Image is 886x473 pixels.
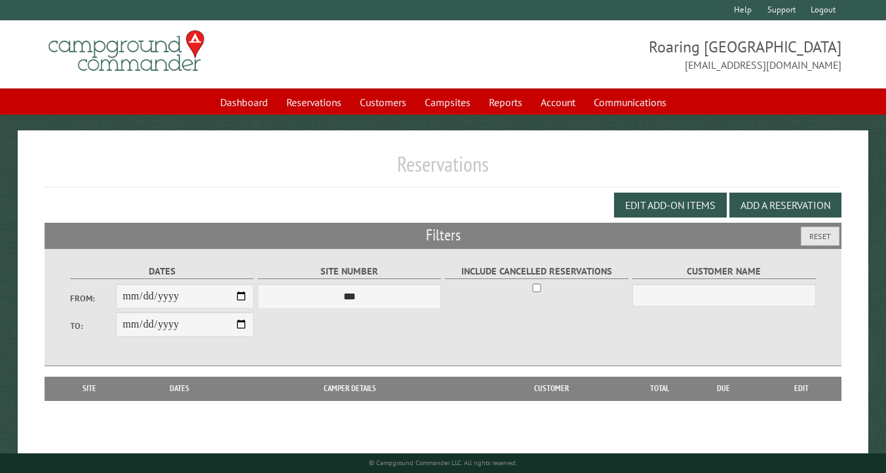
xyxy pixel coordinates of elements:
[369,459,517,467] small: © Campground Commander LLC. All rights reserved.
[761,377,841,400] th: Edit
[70,264,254,279] label: Dates
[128,377,231,400] th: Dates
[586,90,674,115] a: Communications
[686,377,761,400] th: Due
[70,292,116,305] label: From:
[632,264,816,279] label: Customer Name
[231,377,469,400] th: Camper Details
[469,377,634,400] th: Customer
[481,90,530,115] a: Reports
[45,223,842,248] h2: Filters
[352,90,414,115] a: Customers
[445,264,628,279] label: Include Cancelled Reservations
[801,227,839,246] button: Reset
[258,264,441,279] label: Site Number
[51,377,129,400] th: Site
[614,193,727,218] button: Edit Add-on Items
[279,90,349,115] a: Reservations
[45,26,208,77] img: Campground Commander
[729,193,841,218] button: Add a Reservation
[443,36,841,73] span: Roaring [GEOGRAPHIC_DATA] [EMAIL_ADDRESS][DOMAIN_NAME]
[70,320,116,332] label: To:
[45,151,842,187] h1: Reservations
[212,90,276,115] a: Dashboard
[533,90,583,115] a: Account
[634,377,686,400] th: Total
[417,90,478,115] a: Campsites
